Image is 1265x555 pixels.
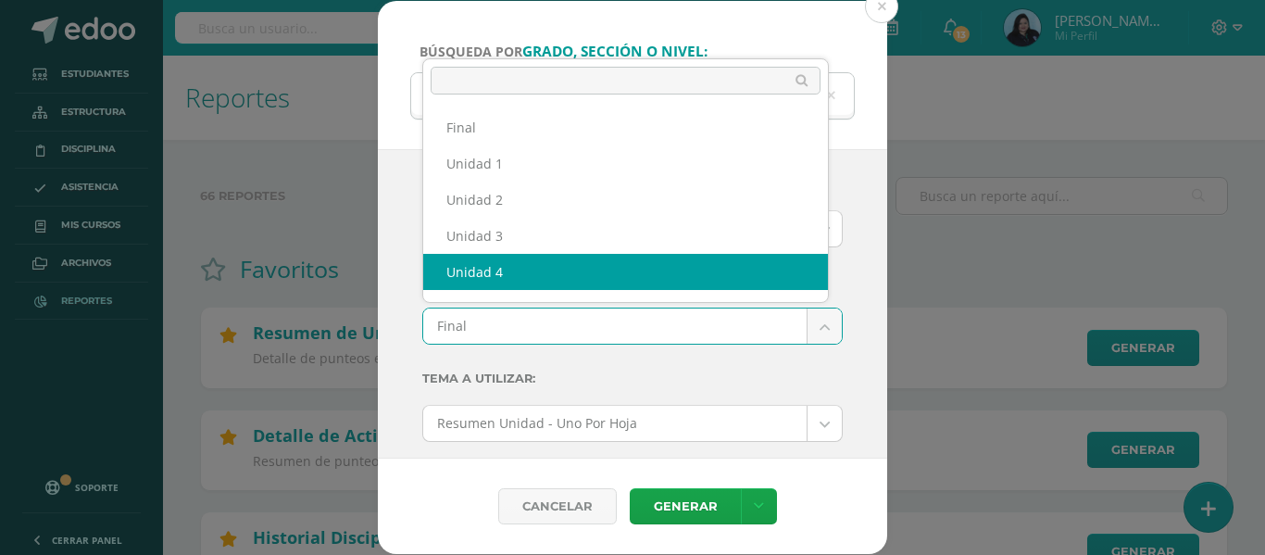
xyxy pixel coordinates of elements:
[423,109,828,145] div: Final
[423,254,828,290] div: Unidad 4
[423,182,828,218] div: Unidad 2
[423,290,828,326] div: Todas las Unidades
[423,218,828,254] div: Unidad 3
[423,145,828,182] div: Unidad 1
